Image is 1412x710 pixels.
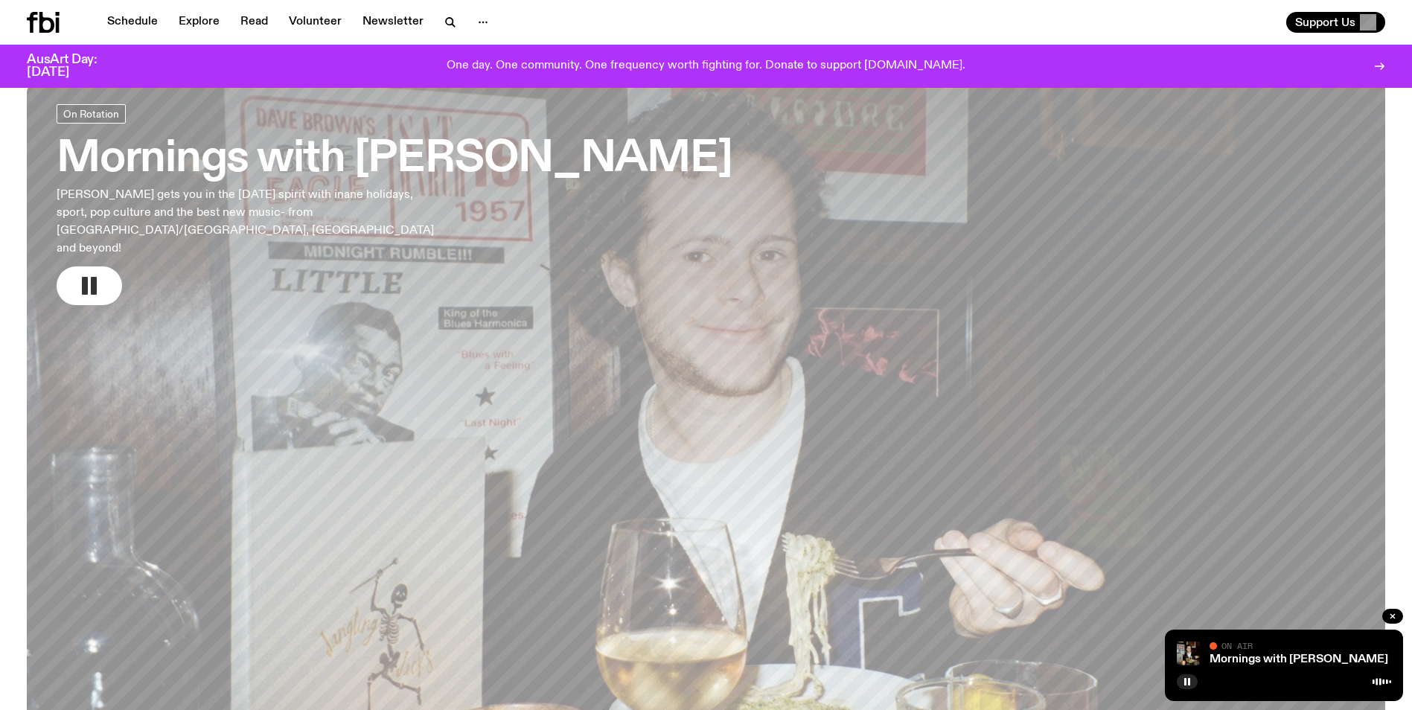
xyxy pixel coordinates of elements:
[447,60,965,73] p: One day. One community. One frequency worth fighting for. Donate to support [DOMAIN_NAME].
[280,12,351,33] a: Volunteer
[170,12,229,33] a: Explore
[1210,653,1388,665] a: Mornings with [PERSON_NAME]
[1286,12,1385,33] button: Support Us
[57,104,126,124] a: On Rotation
[57,138,732,180] h3: Mornings with [PERSON_NAME]
[231,12,277,33] a: Read
[1221,641,1253,650] span: On Air
[63,108,119,119] span: On Rotation
[354,12,432,33] a: Newsletter
[57,104,732,305] a: Mornings with [PERSON_NAME][PERSON_NAME] gets you in the [DATE] spirit with inane holidays, sport...
[57,186,438,258] p: [PERSON_NAME] gets you in the [DATE] spirit with inane holidays, sport, pop culture and the best ...
[98,12,167,33] a: Schedule
[27,54,122,79] h3: AusArt Day: [DATE]
[1295,16,1355,29] span: Support Us
[1177,642,1201,665] img: Sam blankly stares at the camera, brightly lit by a camera flash wearing a hat collared shirt and...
